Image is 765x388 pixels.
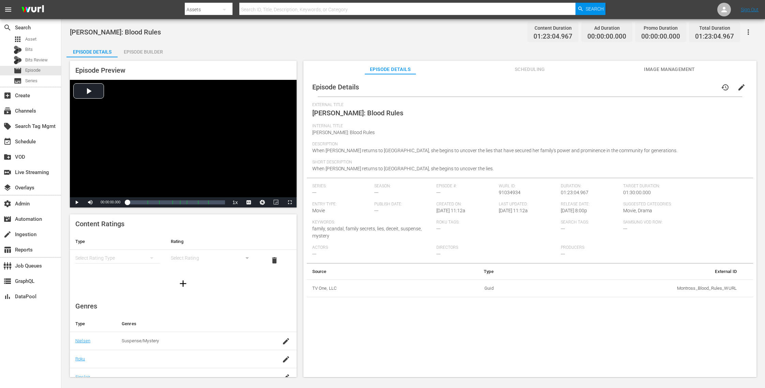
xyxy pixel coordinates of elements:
[733,79,750,96] button: edit
[561,190,588,195] span: 01:23:04.967
[623,184,744,189] span: Target Duration:
[266,252,283,269] button: delete
[561,226,565,231] span: ---
[623,202,744,207] span: Suggested Categories:
[283,197,297,207] button: Fullscreen
[75,356,85,361] a: Roku
[84,197,97,207] button: Mute
[561,208,587,213] span: [DATE] 8:00p
[101,200,120,204] span: 00:00:00.000
[741,7,759,12] a: Sign Out
[499,279,742,297] td: Montross_Blood_Rules_WURL
[721,83,729,91] span: history
[428,279,499,297] td: Guid
[70,80,297,207] div: Video Player
[374,184,433,189] span: Season:
[436,190,440,195] span: ---
[75,220,124,228] span: Content Ratings
[25,57,48,63] span: Bits Review
[228,197,242,207] button: Playback Rate
[737,83,746,91] span: edit
[695,23,734,33] div: Total Duration
[312,130,375,135] span: [PERSON_NAME]: Blood Rules
[116,316,272,332] th: Genres
[3,138,12,146] span: Schedule
[3,200,12,208] span: Admin
[504,65,555,74] span: Scheduling
[3,153,12,161] span: VOD
[127,200,225,204] div: Progress Bar
[14,56,22,64] div: Bits Review
[374,208,378,213] span: ---
[499,208,528,213] span: [DATE] 11:12a
[586,3,604,15] span: Search
[14,77,22,85] span: Series
[312,184,371,189] span: Series:
[16,2,49,18] img: ans4CAIJ8jUAAAAAAAAAAAAAAAAAAAAAAAAgQb4GAAAAAAAAAAAAAAAAAAAAAAAAJMjXAAAAAAAAAAAAAAAAAAAAAAAAgAT5G...
[3,91,12,100] span: Create
[561,220,619,225] span: Search Tags:
[307,263,428,280] th: Source
[3,246,12,254] span: Reports
[25,36,36,43] span: Asset
[499,263,742,280] th: External ID
[499,202,557,207] span: Last Updated:
[312,190,316,195] span: ---
[561,184,619,189] span: Duration:
[436,202,495,207] span: Created On:
[499,190,521,195] span: 91034934
[436,208,465,213] span: [DATE] 11:12a
[312,202,371,207] span: Entry Type:
[436,251,440,257] span: ---
[312,166,494,171] span: When [PERSON_NAME] returns to [GEOGRAPHIC_DATA], she begins to uncover the lies.
[623,190,651,195] span: 01:30:00.000
[312,226,422,239] span: family, scandal, family secrets, lies, deceit, suspense, mystery
[436,245,557,250] span: Directors
[623,208,652,213] span: Movie, Drama
[70,233,165,250] th: Type
[695,33,734,41] span: 01:23:04.967
[312,148,677,153] span: When [PERSON_NAME] returns to [GEOGRAPHIC_DATA], she begins to uncover the lies that have secured...
[312,208,325,213] span: Movie
[717,79,733,96] button: history
[3,262,12,270] span: Job Queues
[3,107,12,115] span: Channels
[312,251,316,257] span: ---
[428,263,499,280] th: Type
[118,44,169,57] button: Episode Builder
[365,65,416,74] span: Episode Details
[66,44,118,57] button: Episode Details
[3,24,12,32] span: Search
[3,215,12,223] span: Automation
[641,33,680,41] span: 00:00:00.000
[436,220,557,225] span: Roku Tags:
[307,263,753,298] table: simple table
[436,184,495,189] span: Episode #:
[75,66,125,74] span: Episode Preview
[269,197,283,207] button: Picture-in-Picture
[312,109,403,117] span: [PERSON_NAME]: Blood Rules
[3,168,12,176] span: Live Streaming
[14,35,22,43] span: Asset
[374,190,378,195] span: ---
[25,67,41,74] span: Episode
[14,67,22,75] span: Episode
[623,220,682,225] span: Samsung VOD Row:
[70,197,84,207] button: Play
[3,292,12,301] span: DataPool
[534,33,572,41] span: 01:23:04.967
[312,83,359,91] span: Episode Details
[587,33,626,41] span: 00:00:00.000
[3,230,12,239] span: Ingestion
[307,279,428,297] th: TV One, LLC
[75,374,90,379] a: Sinclair
[436,226,440,231] span: ---
[75,338,90,343] a: Nielsen
[312,124,744,129] span: Internal Title
[623,226,627,231] span: ---
[374,202,433,207] span: Publish Date:
[14,46,22,54] div: Bits
[312,102,744,108] span: External Title
[66,44,118,60] div: Episode Details
[312,142,744,147] span: Description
